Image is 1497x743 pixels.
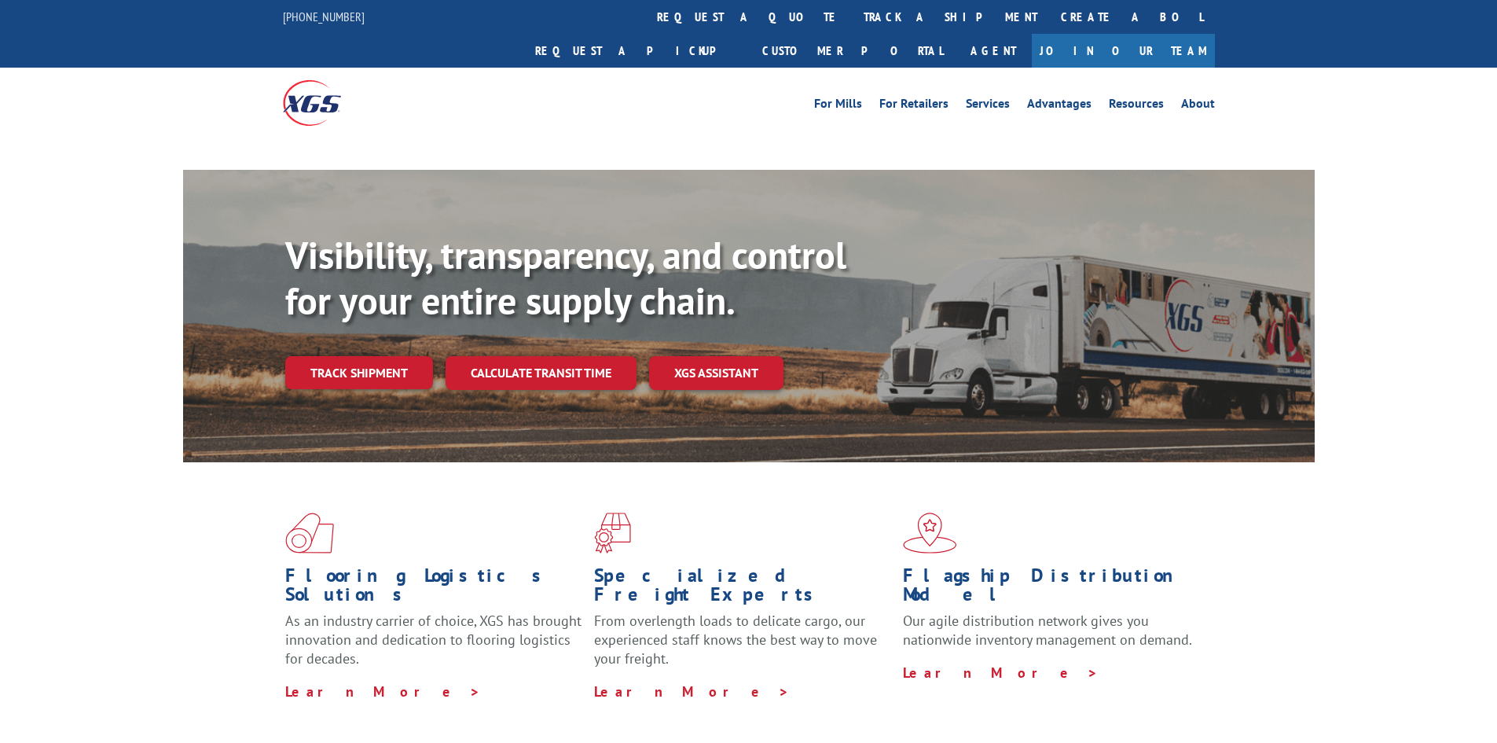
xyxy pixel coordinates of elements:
a: Customer Portal [750,34,955,68]
a: Services [966,97,1010,115]
a: Join Our Team [1032,34,1215,68]
b: Visibility, transparency, and control for your entire supply chain. [285,230,846,325]
h1: Specialized Freight Experts [594,566,891,612]
p: From overlength loads to delicate cargo, our experienced staff knows the best way to move your fr... [594,612,891,682]
a: For Retailers [879,97,948,115]
a: XGS ASSISTANT [649,356,783,390]
h1: Flagship Distribution Model [903,566,1200,612]
a: Calculate transit time [446,356,637,390]
img: xgs-icon-total-supply-chain-intelligence-red [285,513,334,554]
a: Track shipment [285,356,433,389]
a: [PHONE_NUMBER] [283,9,365,24]
a: Resources [1109,97,1164,115]
a: Advantages [1027,97,1092,115]
img: xgs-icon-flagship-distribution-model-red [903,513,957,554]
span: As an industry carrier of choice, XGS has brought innovation and dedication to flooring logistics... [285,612,582,668]
a: For Mills [814,97,862,115]
a: Learn More > [903,664,1099,682]
img: xgs-icon-focused-on-flooring-red [594,513,631,554]
a: Request a pickup [523,34,750,68]
a: About [1181,97,1215,115]
a: Learn More > [594,682,790,701]
a: Agent [955,34,1032,68]
a: Learn More > [285,682,481,701]
h1: Flooring Logistics Solutions [285,566,582,612]
span: Our agile distribution network gives you nationwide inventory management on demand. [903,612,1192,649]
